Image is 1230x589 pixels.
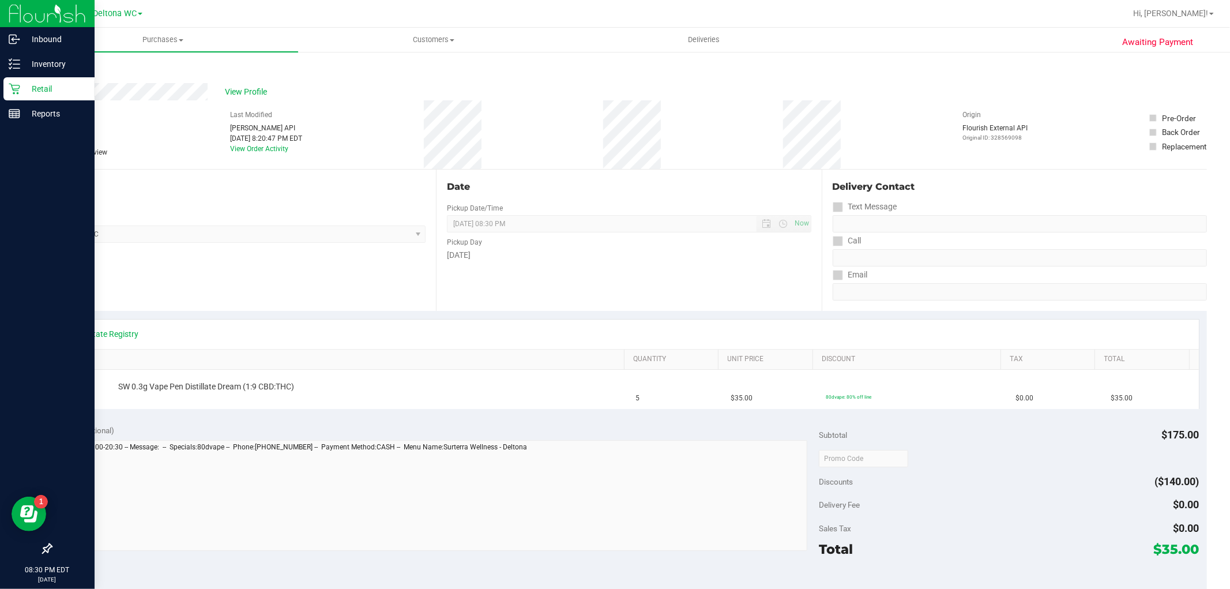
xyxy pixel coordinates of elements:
[447,237,482,247] label: Pickup Day
[70,328,139,340] a: View State Registry
[1162,429,1199,441] span: $175.00
[833,249,1207,267] input: Format: (999) 999-9999
[833,267,868,283] label: Email
[1155,475,1199,487] span: ($140.00)
[447,180,811,194] div: Date
[962,133,1028,142] p: Original ID: 328569098
[731,393,753,404] span: $35.00
[447,249,811,261] div: [DATE]
[819,541,853,557] span: Total
[230,123,302,133] div: [PERSON_NAME] API
[1133,9,1208,18] span: Hi, [PERSON_NAME]!
[9,83,20,95] inline-svg: Retail
[1173,522,1199,534] span: $0.00
[819,524,851,533] span: Sales Tax
[28,35,298,45] span: Purchases
[819,471,853,492] span: Discounts
[20,82,89,96] p: Retail
[20,32,89,46] p: Inbound
[299,35,568,45] span: Customers
[1015,393,1033,404] span: $0.00
[12,497,46,531] iframe: Resource center
[20,107,89,121] p: Reports
[569,28,839,52] a: Deliveries
[1104,355,1185,364] a: Total
[118,381,294,392] span: SW 0.3g Vape Pen Distillate Dream (1:9 CBD:THC)
[9,33,20,45] inline-svg: Inbound
[819,500,860,509] span: Delivery Fee
[962,110,981,120] label: Origin
[1010,355,1090,364] a: Tax
[447,203,503,213] label: Pickup Date/Time
[5,565,89,575] p: 08:30 PM EDT
[230,110,272,120] label: Last Modified
[962,123,1028,142] div: Flourish External API
[5,575,89,584] p: [DATE]
[51,180,426,194] div: Location
[68,355,620,364] a: SKU
[672,35,735,45] span: Deliveries
[28,28,298,52] a: Purchases
[633,355,714,364] a: Quantity
[20,57,89,71] p: Inventory
[298,28,569,52] a: Customers
[93,9,137,18] span: Deltona WC
[1122,36,1193,49] span: Awaiting Payment
[636,393,640,404] span: 5
[819,430,847,440] span: Subtotal
[1162,126,1200,138] div: Back Order
[833,215,1207,232] input: Format: (999) 999-9999
[1111,393,1133,404] span: $35.00
[833,198,897,215] label: Text Message
[230,145,288,153] a: View Order Activity
[1154,541,1199,557] span: $35.00
[833,180,1207,194] div: Delivery Contact
[1162,112,1196,124] div: Pre-Order
[225,86,271,98] span: View Profile
[34,495,48,509] iframe: Resource center unread badge
[822,355,996,364] a: Discount
[230,133,302,144] div: [DATE] 8:20:47 PM EDT
[9,108,20,119] inline-svg: Reports
[1162,141,1206,152] div: Replacement
[826,394,871,400] span: 80dvape: 80% off line
[819,450,908,467] input: Promo Code
[833,232,862,249] label: Call
[728,355,808,364] a: Unit Price
[1173,498,1199,511] span: $0.00
[9,58,20,70] inline-svg: Inventory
